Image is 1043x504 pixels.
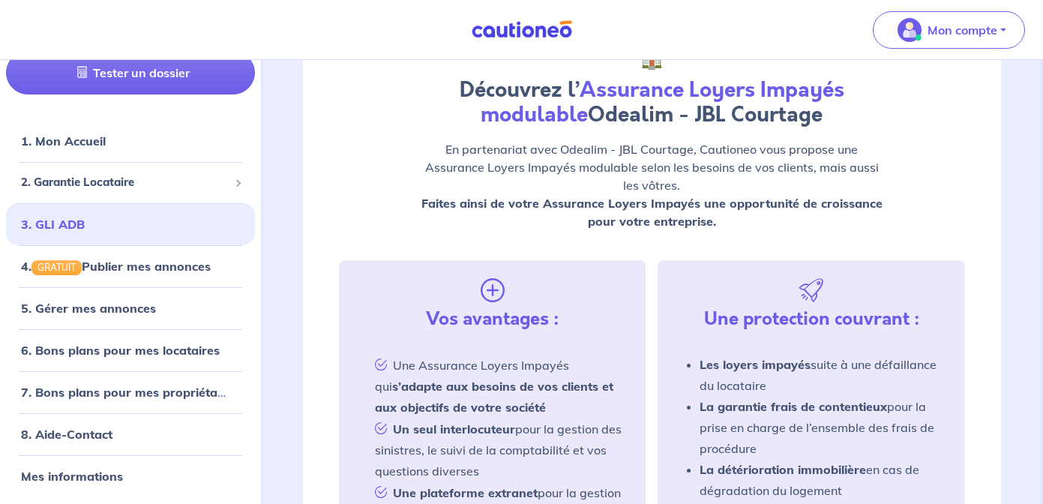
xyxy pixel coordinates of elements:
a: 5. Gérer mes annonces [21,301,156,316]
div: Mes informations [6,461,255,491]
a: 4.GRATUITPublier mes annonces [21,259,211,274]
li: pour la prise en charge de l’ensemble des frais de procédure [700,396,947,459]
li: en cas de dégradation du logement [700,459,947,501]
strong: s’adapte aux besoins de vos clients et aux objectifs de votre société [375,379,613,415]
div: 3. GLI ADB [6,209,255,239]
h4: Une protection couvrant : [704,308,919,330]
h3: 🏠 [417,46,886,72]
li: pour la gestion des sinistres, le suivi de la comptabilité et vos questions diverses [357,418,628,481]
h4: Vos avantages : [426,308,559,330]
a: 6. Bons plans pour mes locataires [21,343,220,358]
div: 1. Mon Accueil [6,126,255,156]
img: Cautioneo [466,20,578,39]
strong: La garantie frais de contentieux [700,399,887,414]
div: 6. Bons plans pour mes locataires [6,335,255,365]
a: 3. GLI ADB [21,217,85,232]
strong: Faites ainsi de votre Assurance Loyers Impayés une opportunité de croissance pour votre entreprise. [421,196,883,229]
a: Tester un dossier [6,51,255,94]
strong: Une plateforme extranet [393,485,538,500]
div: 5. Gérer mes annonces [6,293,255,323]
div: 2. Garantie Locataire [6,168,255,197]
button: illu_account_valid_menu.svgMon compte [873,11,1025,49]
h3: Découvrez l’ Odealim - JBL Courtage [417,78,886,128]
p: Mon compte [928,21,997,39]
a: 7. Bons plans pour mes propriétaires [21,385,238,400]
strong: Les loyers impayés [700,357,811,372]
p: En partenariat avec Odealim - JBL Courtage, Cautioneo vous propose une Assurance Loyers Impayés m... [417,140,886,230]
li: suite à une défaillance du locataire [700,354,947,396]
div: 7. Bons plans pour mes propriétaires [6,377,255,407]
li: Une Assurance Loyers Impayés qui [357,354,628,418]
strong: Assurance Loyers Impayés modulable [481,75,844,130]
img: illu_account_valid_menu.svg [898,18,922,42]
span: 2. Garantie Locataire [21,174,229,191]
strong: Un seul interlocuteur [393,421,515,436]
strong: La détérioration immobilière [700,462,866,477]
div: 4.GRATUITPublier mes annonces [6,251,255,281]
a: Mes informations [21,469,123,484]
a: 1. Mon Accueil [21,133,106,148]
a: 8. Aide-Contact [21,427,112,442]
div: 8. Aide-Contact [6,419,255,449]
